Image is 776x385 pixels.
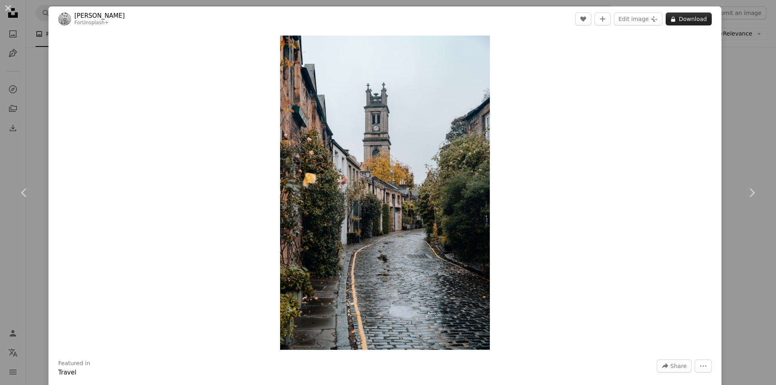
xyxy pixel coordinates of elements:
span: Share [671,360,687,372]
img: a cobblestone street with a clock tower in the background [280,36,490,350]
button: More Actions [695,360,712,372]
div: For [74,20,125,26]
img: Go to Georgi Kalaydzhiev's profile [58,13,71,25]
button: Zoom in on this image [280,36,490,350]
button: Like [575,13,591,25]
a: Travel [58,369,76,376]
a: Unsplash+ [82,20,109,25]
button: Add to Collection [595,13,611,25]
button: Download [666,13,712,25]
a: Next [727,154,776,231]
button: Edit image [614,13,662,25]
button: Share this image [657,360,692,372]
h3: Featured in [58,360,90,368]
a: [PERSON_NAME] [74,12,125,20]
